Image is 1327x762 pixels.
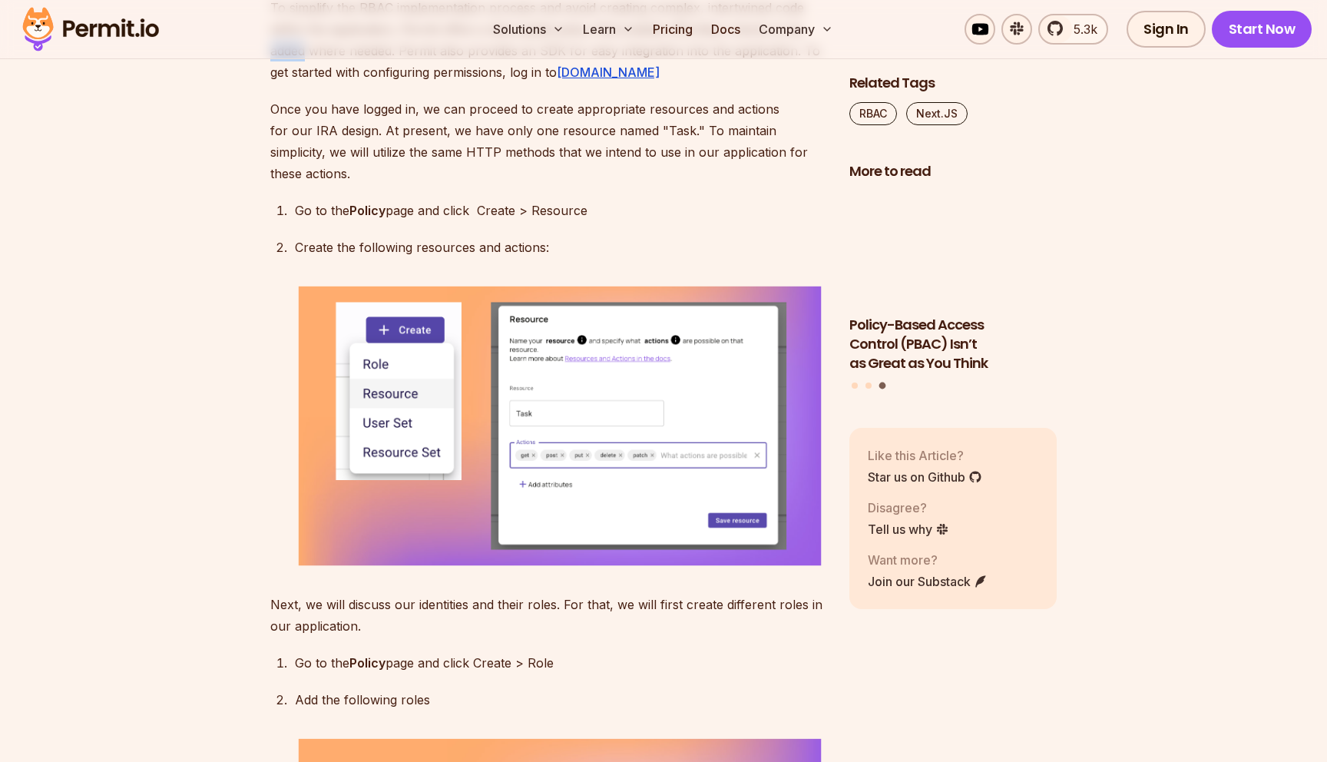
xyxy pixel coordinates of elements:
[270,98,825,184] p: Once you have logged in, we can proceed to create appropriate resources and actions for our IRA d...
[349,655,386,671] strong: Policy
[879,383,885,389] button: Go to slide 3
[557,65,660,80] a: [DOMAIN_NAME]
[868,551,988,569] p: Want more?
[15,3,166,55] img: Permit logo
[849,74,1057,93] h2: Related Tags
[849,190,1057,373] li: 3 of 3
[295,689,825,711] p: Add the following roles
[906,102,968,125] a: Next.JS
[1064,20,1097,38] span: 5.3k
[577,14,640,45] button: Learn
[295,283,825,570] img: Frame 68089.png
[349,203,386,218] strong: Policy
[270,594,825,637] p: Next, we will discuss our identities and their roles. For that, we will first create different ro...
[295,237,825,258] p: Create the following resources and actions:
[849,190,1057,307] img: Policy-Based Access Control (PBAC) Isn’t as Great as You Think
[868,572,988,591] a: Join our Substack
[647,14,699,45] a: Pricing
[849,102,897,125] a: RBAC
[849,316,1057,373] h3: Policy-Based Access Control (PBAC) Isn’t as Great as You Think
[865,383,872,389] button: Go to slide 2
[753,14,839,45] button: Company
[487,14,571,45] button: Solutions
[295,200,825,221] p: Go to the page and click Create > Resource
[849,162,1057,181] h2: More to read
[868,499,949,517] p: Disagree?
[868,446,982,465] p: Like this Article?
[868,468,982,486] a: Star us on Github
[1127,11,1206,48] a: Sign In
[1038,14,1108,45] a: 5.3k
[849,190,1057,392] div: Posts
[1212,11,1312,48] a: Start Now
[852,383,858,389] button: Go to slide 1
[295,652,825,674] p: Go to the page and click Create > Role
[868,520,949,538] a: Tell us why
[705,14,746,45] a: Docs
